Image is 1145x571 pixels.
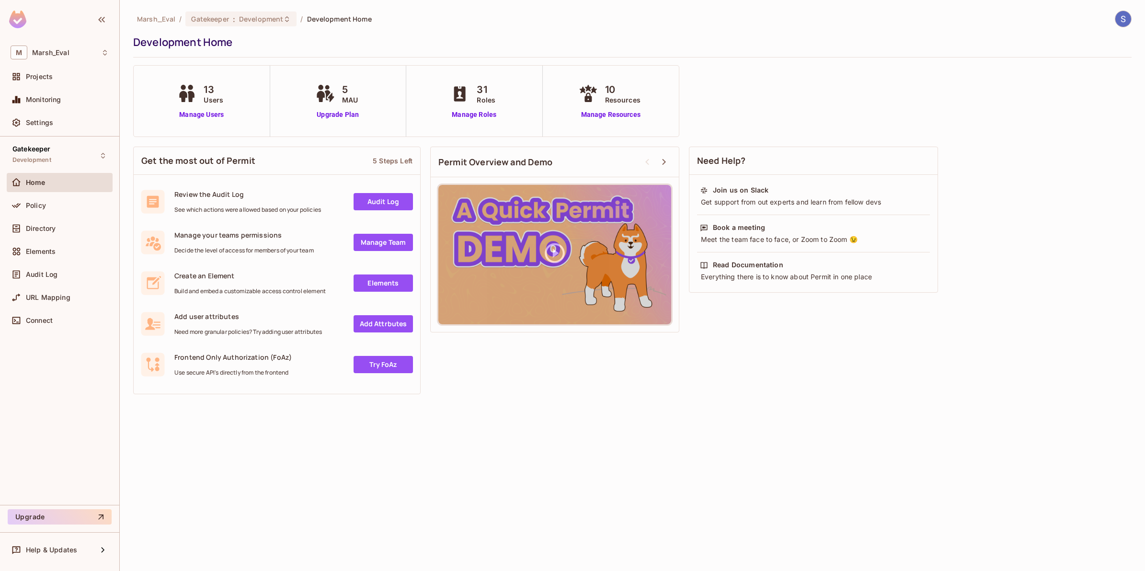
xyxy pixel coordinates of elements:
[477,82,495,97] span: 31
[354,234,413,251] a: Manage Team
[133,35,1127,49] div: Development Home
[26,317,53,324] span: Connect
[12,156,51,164] span: Development
[713,260,783,270] div: Read Documentation
[26,202,46,209] span: Policy
[373,156,412,165] div: 5 Steps Left
[174,271,326,280] span: Create an Element
[354,193,413,210] a: Audit Log
[26,179,46,186] span: Home
[26,294,70,301] span: URL Mapping
[313,110,363,120] a: Upgrade Plan
[204,82,223,97] span: 13
[448,110,500,120] a: Manage Roles
[8,509,112,525] button: Upgrade
[26,225,56,232] span: Directory
[700,197,927,207] div: Get support from out experts and learn from fellow devs
[26,119,53,126] span: Settings
[191,14,229,23] span: Gatekeeper
[141,155,255,167] span: Get the most out of Permit
[174,287,326,295] span: Build and embed a customizable access control element
[26,96,61,103] span: Monitoring
[605,95,641,105] span: Resources
[307,14,372,23] span: Development Home
[713,185,768,195] div: Join us on Slack
[1115,11,1131,27] img: Shubham Kumar
[26,546,77,554] span: Help & Updates
[174,247,314,254] span: Decide the level of access for members of your team
[438,156,553,168] span: Permit Overview and Demo
[232,15,236,23] span: :
[354,274,413,292] a: Elements
[11,46,27,59] span: M
[32,49,69,57] span: Workspace: Marsh_Eval
[174,353,292,362] span: Frontend Only Authorization (FoAz)
[26,248,56,255] span: Elements
[26,73,53,80] span: Projects
[342,95,358,105] span: MAU
[342,82,358,97] span: 5
[204,95,223,105] span: Users
[697,155,746,167] span: Need Help?
[175,110,228,120] a: Manage Users
[300,14,303,23] li: /
[354,315,413,332] a: Add Attrbutes
[26,271,57,278] span: Audit Log
[477,95,495,105] span: Roles
[354,356,413,373] a: Try FoAz
[174,328,322,336] span: Need more granular policies? Try adding user attributes
[12,145,51,153] span: Gatekeeper
[9,11,26,28] img: SReyMgAAAABJRU5ErkJggg==
[137,14,175,23] span: the active workspace
[239,14,283,23] span: Development
[174,230,314,240] span: Manage your teams permissions
[713,223,765,232] div: Book a meeting
[700,235,927,244] div: Meet the team face to face, or Zoom to Zoom 😉
[179,14,182,23] li: /
[576,110,645,120] a: Manage Resources
[174,369,292,377] span: Use secure API's directly from the frontend
[174,312,322,321] span: Add user attributes
[700,272,927,282] div: Everything there is to know about Permit in one place
[174,190,321,199] span: Review the Audit Log
[174,206,321,214] span: See which actions were allowed based on your policies
[605,82,641,97] span: 10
